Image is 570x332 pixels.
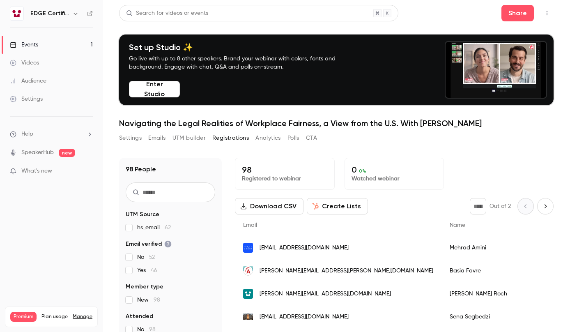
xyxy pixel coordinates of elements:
[490,202,511,210] p: Out of 2
[260,244,349,252] span: [EMAIL_ADDRESS][DOMAIN_NAME]
[255,131,281,145] button: Analytics
[10,77,46,85] div: Audience
[41,314,68,320] span: Plan usage
[260,313,349,321] span: [EMAIL_ADDRESS][DOMAIN_NAME]
[129,42,355,52] h4: Set up Studio ✨
[307,198,368,214] button: Create Lists
[501,5,534,21] button: Share
[10,95,43,103] div: Settings
[235,198,303,214] button: Download CSV
[151,267,157,273] span: 46
[352,175,437,183] p: Watched webinar
[148,131,165,145] button: Emails
[287,131,299,145] button: Polls
[149,254,155,260] span: 52
[129,81,180,97] button: Enter Studio
[21,167,52,175] span: What's new
[59,149,75,157] span: new
[126,283,163,291] span: Member type
[126,164,156,174] h1: 98 People
[260,267,433,275] span: [PERSON_NAME][EMAIL_ADDRESS][PERSON_NAME][DOMAIN_NAME]
[10,130,93,138] li: help-dropdown-opener
[137,224,171,232] span: hs_email
[212,131,249,145] button: Registrations
[21,148,54,157] a: SpeakerHub
[243,243,253,253] img: ivecogroup.com
[359,168,366,174] span: 0 %
[352,165,437,175] p: 0
[119,118,554,128] h1: Navigating the Legal Realities of Workplace Fairness, a View from the U.S. With [PERSON_NAME]
[306,131,317,145] button: CTA
[126,312,153,320] span: Attended
[243,222,257,228] span: Email
[243,289,253,299] img: edge-strategy.com
[10,59,39,67] div: Videos
[243,266,253,276] img: weadvance.ch
[154,297,160,303] span: 98
[137,266,157,274] span: Yes
[126,9,208,18] div: Search for videos or events
[83,168,93,175] iframe: Noticeable Trigger
[243,314,253,320] img: christiandior.com
[10,41,38,49] div: Events
[30,9,69,18] h6: EDGE Certification
[10,312,37,322] span: Premium
[165,225,171,231] span: 62
[242,175,328,183] p: Registered to webinar
[126,240,172,248] span: Email verified
[537,198,554,214] button: Next page
[10,7,23,20] img: EDGE Certification
[129,55,355,71] p: Go live with up to 8 other speakers. Brand your webinar with colors, fonts and background. Engage...
[126,210,159,219] span: UTM Source
[242,165,328,175] p: 98
[450,222,465,228] span: Name
[137,296,160,304] span: New
[73,314,92,320] a: Manage
[260,290,391,298] span: [PERSON_NAME][EMAIL_ADDRESS][DOMAIN_NAME]
[172,131,206,145] button: UTM builder
[21,130,33,138] span: Help
[119,131,142,145] button: Settings
[137,253,155,261] span: No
